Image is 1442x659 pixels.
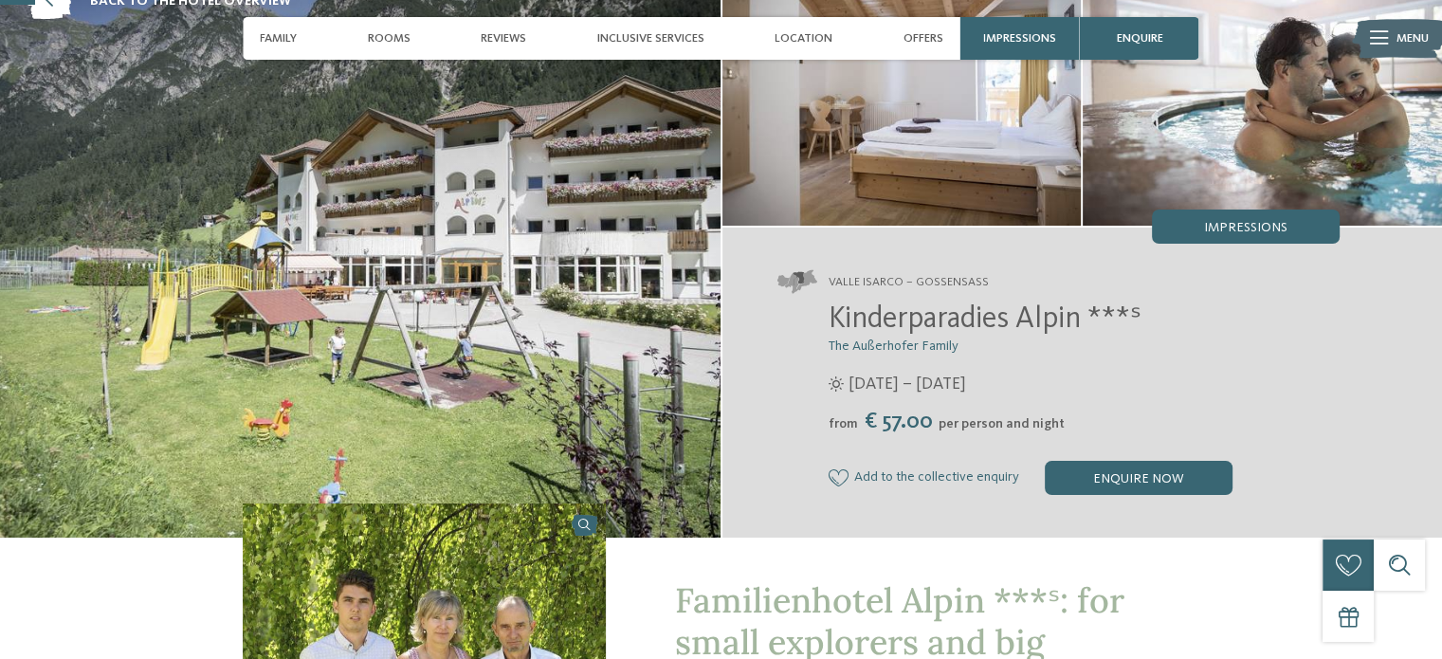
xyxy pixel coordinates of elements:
[829,376,844,392] i: Opening times in summer
[829,274,989,291] span: Valle Isarco – Gossensass
[983,31,1056,46] span: Impressions
[260,31,297,46] span: Family
[829,304,1141,335] span: Kinderparadies Alpin ***ˢ
[1116,31,1162,46] span: enquire
[368,31,411,46] span: Rooms
[854,470,1019,485] span: Add to the collective enquiry
[860,411,937,433] span: € 57.00
[829,339,958,353] span: The Außerhofer Family
[939,417,1065,430] span: per person and night
[775,31,832,46] span: Location
[1204,221,1287,234] span: Impressions
[481,31,526,46] span: Reviews
[904,31,943,46] span: Offers
[829,417,858,430] span: from
[849,373,966,396] span: [DATE] – [DATE]
[597,31,704,46] span: Inclusive services
[1045,461,1232,495] div: enquire now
